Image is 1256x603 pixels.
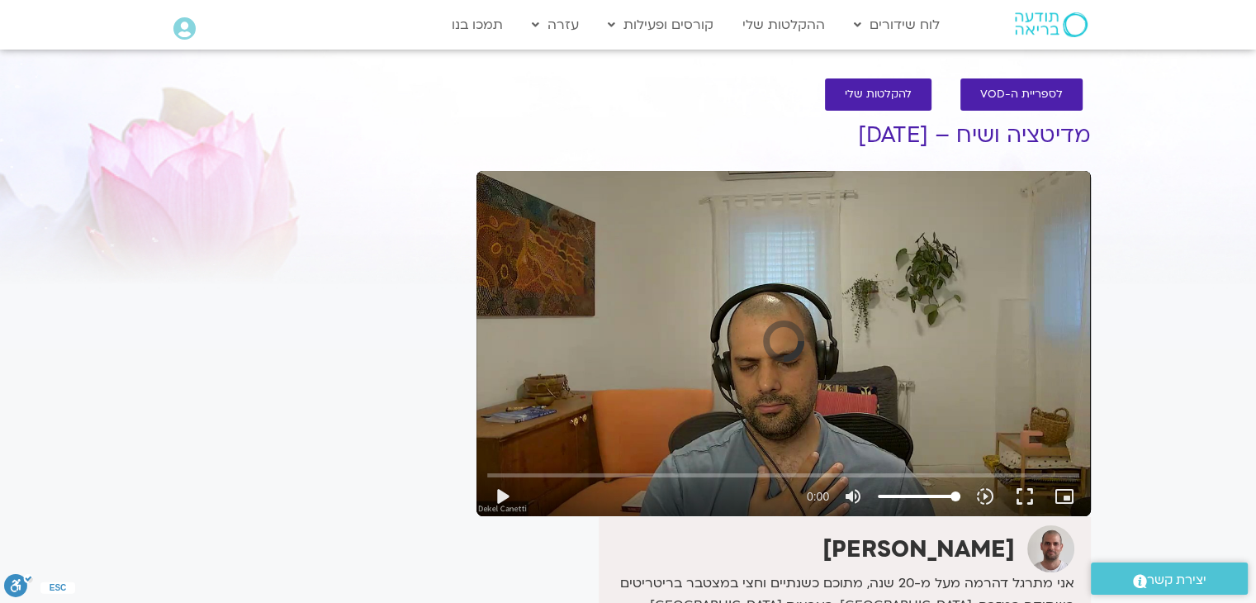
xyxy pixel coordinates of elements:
span: להקלטות שלי [845,88,912,101]
img: תודעה בריאה [1015,12,1088,37]
h1: מדיטציה ושיח – [DATE] [476,123,1091,148]
a: תמכו בנו [443,9,511,40]
span: יצירת קשר [1147,569,1206,591]
img: דקל קנטי [1027,525,1074,572]
strong: [PERSON_NAME] [822,534,1015,565]
a: להקלטות שלי [825,78,931,111]
a: ההקלטות שלי [734,9,833,40]
a: לוח שידורים [846,9,948,40]
a: לספריית ה-VOD [960,78,1083,111]
a: קורסים ופעילות [600,9,722,40]
a: עזרה [524,9,587,40]
a: יצירת קשר [1091,563,1248,595]
span: לספריית ה-VOD [980,88,1063,101]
